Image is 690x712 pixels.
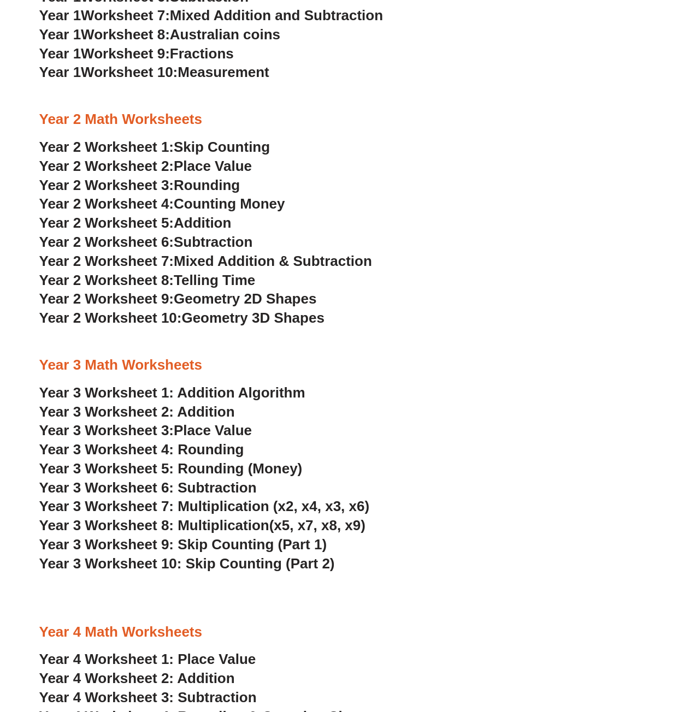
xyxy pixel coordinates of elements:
h3: Year 3 Math Worksheets [39,356,651,375]
a: Year 3 Worksheet 8: Multiplication(x5, x7, x8, x9) [39,517,365,533]
a: Year 1Worksheet 7:Mixed Addition and Subtraction [39,7,384,23]
span: Counting Money [174,195,285,212]
a: Year 2 Worksheet 7:Mixed Addition & Subtraction [39,253,372,269]
a: Year 3 Worksheet 9: Skip Counting (Part 1) [39,536,327,553]
h3: Year 2 Math Worksheets [39,110,651,129]
span: Year 3 Worksheet 8: Multiplication [39,517,269,533]
span: Rounding [174,177,240,193]
span: Measurement [178,64,269,80]
a: Year 4 Worksheet 3: Subtraction [39,689,257,705]
span: Year 2 Worksheet 9: [39,290,174,307]
span: Worksheet 7: [81,7,170,23]
span: Year 2 Worksheet 1: [39,139,174,155]
span: Year 2 Worksheet 10: [39,310,182,326]
a: Year 3 Worksheet 1: Addition Algorithm [39,384,305,401]
span: Telling Time [174,272,255,288]
a: Year 1Worksheet 9:Fractions [39,45,234,62]
a: Year 3 Worksheet 2: Addition [39,404,235,420]
a: Year 3 Worksheet 5: Rounding (Money) [39,460,303,477]
a: Year 4 Worksheet 1: Place Value [39,651,256,667]
a: Year 2 Worksheet 6:Subtraction [39,234,253,250]
span: Year 2 Worksheet 6: [39,234,174,250]
a: Year 1Worksheet 8:Australian coins [39,26,280,43]
span: Subtraction [174,234,252,250]
span: Year 2 Worksheet 8: [39,272,174,288]
a: Year 2 Worksheet 8:Telling Time [39,272,256,288]
h3: Year 4 Math Worksheets [39,623,651,642]
span: Worksheet 8: [81,26,170,43]
span: (x5, x7, x8, x9) [269,517,365,533]
span: Place Value [174,422,252,438]
span: Year 2 Worksheet 7: [39,253,174,269]
span: Worksheet 9: [81,45,170,62]
span: Year 2 Worksheet 5: [39,215,174,231]
a: Year 2 Worksheet 1:Skip Counting [39,139,270,155]
span: Place Value [174,158,252,174]
span: Addition [174,215,231,231]
a: Year 2 Worksheet 5:Addition [39,215,232,231]
span: Skip Counting [174,139,270,155]
span: Year 2 Worksheet 3: [39,177,174,193]
span: Mixed Addition and Subtraction [170,7,383,23]
span: Year 2 Worksheet 2: [39,158,174,174]
span: Mixed Addition & Subtraction [174,253,372,269]
span: Fractions [170,45,234,62]
span: Year 2 Worksheet 4: [39,195,174,212]
iframe: Chat Widget [508,589,690,712]
span: Year 3 Worksheet 3: [39,422,174,438]
a: Year 3 Worksheet 7: Multiplication (x2, x4, x3, x6) [39,498,370,514]
span: Geometry 2D Shapes [174,290,316,307]
a: Year 2 Worksheet 10:Geometry 3D Shapes [39,310,325,326]
span: Australian coins [170,26,280,43]
a: Year 1Worksheet 10:Measurement [39,64,269,80]
a: Year 4 Worksheet 2: Addition [39,670,235,686]
a: Year 3 Worksheet 3:Place Value [39,422,252,438]
a: Year 2 Worksheet 4:Counting Money [39,195,285,212]
span: Worksheet 10: [81,64,178,80]
a: Year 3 Worksheet 6: Subtraction [39,479,257,496]
a: Year 2 Worksheet 3:Rounding [39,177,240,193]
span: Geometry 3D Shapes [181,310,324,326]
a: Year 2 Worksheet 9:Geometry 2D Shapes [39,290,317,307]
a: Year 3 Worksheet 10: Skip Counting (Part 2) [39,555,335,572]
a: Year 3 Worksheet 4: Rounding [39,441,244,458]
a: Year 2 Worksheet 2:Place Value [39,158,252,174]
